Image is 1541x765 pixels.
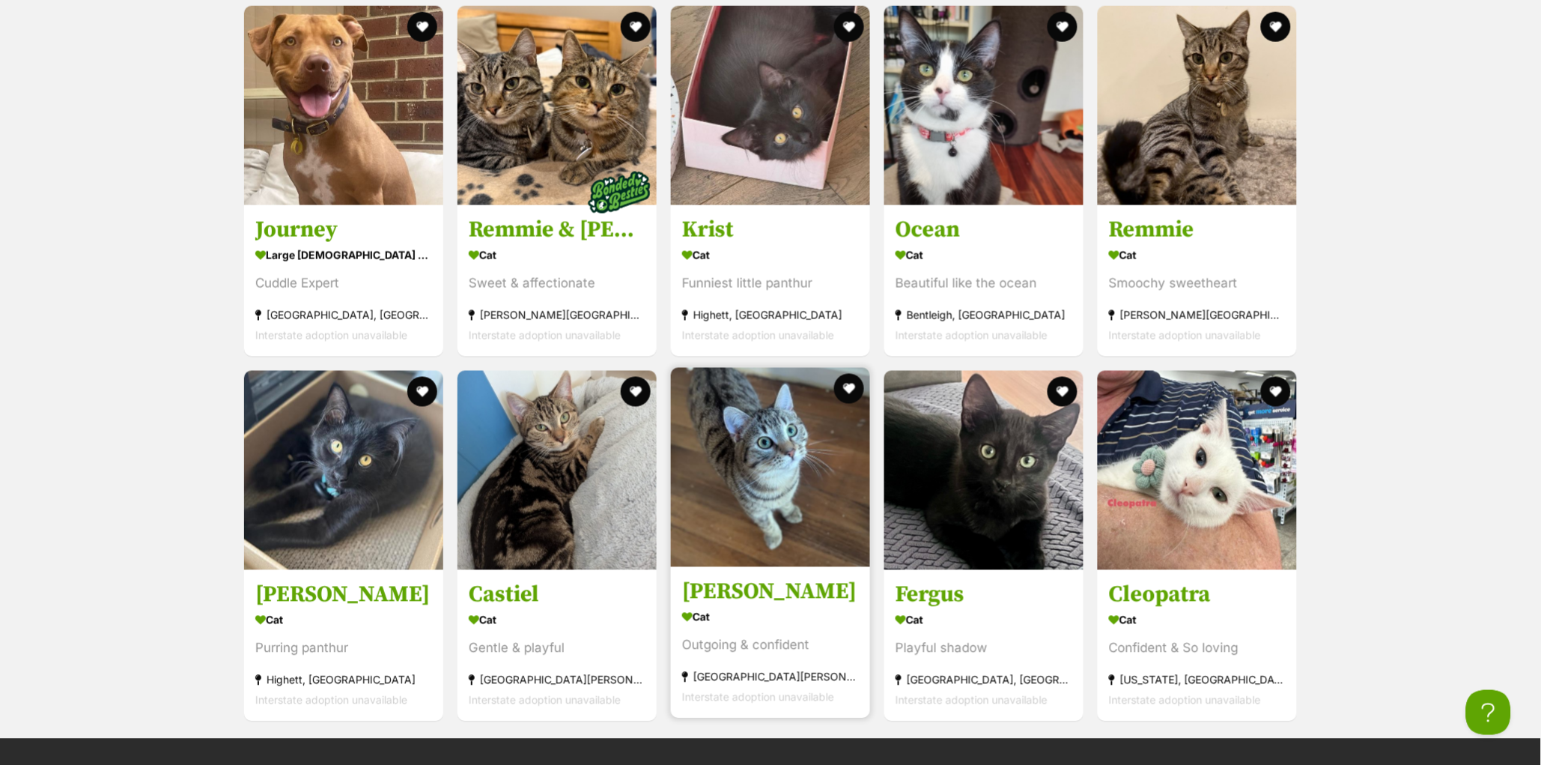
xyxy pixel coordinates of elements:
span: Interstate adoption unavailable [896,329,1048,342]
a: [PERSON_NAME] Cat Purring panthur Highett, [GEOGRAPHIC_DATA] Interstate adoption unavailable favo... [244,570,443,722]
img: Sam Winchester [671,368,870,567]
a: Castiel Cat Gentle & playful [GEOGRAPHIC_DATA][PERSON_NAME][GEOGRAPHIC_DATA] Interstate adoption ... [458,570,657,722]
div: Playful shadow [896,639,1072,659]
div: Funniest little panthur [682,273,859,294]
span: Interstate adoption unavailable [1109,695,1261,707]
button: favourite [1261,12,1291,42]
div: Sweet & affectionate [469,273,645,294]
span: Interstate adoption unavailable [682,692,834,704]
div: Beautiful like the ocean [896,273,1072,294]
div: large [DEMOGRAPHIC_DATA] Dog [255,244,432,266]
a: Fergus Cat Playful shadow [GEOGRAPHIC_DATA], [GEOGRAPHIC_DATA] Interstate adoption unavailable fa... [884,570,1083,722]
div: [US_STATE], [GEOGRAPHIC_DATA] [1109,671,1286,691]
span: Interstate adoption unavailable [255,329,407,342]
h3: [PERSON_NAME] [255,581,432,610]
button: favourite [621,377,651,407]
span: Interstate adoption unavailable [896,695,1048,707]
img: Ocean [884,6,1083,205]
a: Cleopatra Cat Confident & So loving [US_STATE], [GEOGRAPHIC_DATA] Interstate adoption unavailable... [1098,570,1297,722]
button: favourite [621,12,651,42]
div: [PERSON_NAME][GEOGRAPHIC_DATA], [GEOGRAPHIC_DATA] [469,305,645,325]
img: Remmie & Rosie [458,6,657,205]
div: [GEOGRAPHIC_DATA][PERSON_NAME][GEOGRAPHIC_DATA] [682,668,859,688]
h3: Journey [255,216,432,244]
div: Outgoing & confident [682,636,859,656]
a: [PERSON_NAME] Cat Outgoing & confident [GEOGRAPHIC_DATA][PERSON_NAME][GEOGRAPHIC_DATA] Interstate... [671,567,870,719]
a: Remmie Cat Smoochy sweetheart [PERSON_NAME][GEOGRAPHIC_DATA], [GEOGRAPHIC_DATA] Interstate adopti... [1098,205,1297,357]
button: favourite [834,374,864,404]
img: Kurt [244,371,443,570]
iframe: Help Scout Beacon - Open [1466,690,1511,735]
span: Interstate adoption unavailable [1109,329,1261,342]
h3: Remmie [1109,216,1286,244]
div: Purring panthur [255,639,432,659]
a: Krist Cat Funniest little panthur Highett, [GEOGRAPHIC_DATA] Interstate adoption unavailable favo... [671,205,870,357]
h3: Castiel [469,581,645,610]
span: Interstate adoption unavailable [682,329,834,342]
div: Cuddle Expert [255,273,432,294]
img: Cleopatra [1098,371,1297,570]
div: Bentleigh, [GEOGRAPHIC_DATA] [896,305,1072,325]
div: Cat [682,244,859,266]
img: Fergus [884,371,1083,570]
button: favourite [834,12,864,42]
div: Confident & So loving [1109,639,1286,659]
h3: Ocean [896,216,1072,244]
div: [GEOGRAPHIC_DATA], [GEOGRAPHIC_DATA] [896,671,1072,691]
a: Journey large [DEMOGRAPHIC_DATA] Dog Cuddle Expert [GEOGRAPHIC_DATA], [GEOGRAPHIC_DATA] Interstat... [244,205,443,357]
div: Gentle & playful [469,639,645,659]
button: favourite [1048,12,1078,42]
h3: Krist [682,216,859,244]
img: Krist [671,6,870,205]
div: Cat [469,610,645,632]
h3: Remmie & [PERSON_NAME] [469,216,645,244]
h3: Cleopatra [1109,581,1286,610]
span: Interstate adoption unavailable [469,695,621,707]
button: favourite [1261,377,1291,407]
div: Smoochy sweetheart [1109,273,1286,294]
div: [GEOGRAPHIC_DATA], [GEOGRAPHIC_DATA] [255,305,432,325]
h3: [PERSON_NAME] [682,578,859,607]
button: favourite [407,377,437,407]
a: Ocean Cat Beautiful like the ocean Bentleigh, [GEOGRAPHIC_DATA] Interstate adoption unavailable f... [884,205,1083,357]
button: favourite [407,12,437,42]
div: Cat [896,610,1072,632]
div: [GEOGRAPHIC_DATA][PERSON_NAME][GEOGRAPHIC_DATA] [469,671,645,691]
a: Remmie & [PERSON_NAME] Cat Sweet & affectionate [PERSON_NAME][GEOGRAPHIC_DATA], [GEOGRAPHIC_DATA]... [458,205,657,357]
img: Journey [244,6,443,205]
div: [PERSON_NAME][GEOGRAPHIC_DATA], [GEOGRAPHIC_DATA] [1109,305,1286,325]
img: Remmie [1098,6,1297,205]
div: Cat [1109,244,1286,266]
div: Cat [469,244,645,266]
div: Cat [255,610,432,632]
div: Cat [1109,610,1286,632]
div: Highett, [GEOGRAPHIC_DATA] [682,305,859,325]
span: Interstate adoption unavailable [469,329,621,342]
div: Highett, [GEOGRAPHIC_DATA] [255,671,432,691]
div: Cat [682,607,859,629]
img: Castiel [458,371,657,570]
img: bonded besties [582,155,657,230]
button: favourite [1048,377,1078,407]
span: Interstate adoption unavailable [255,695,407,707]
h3: Fergus [896,581,1072,610]
div: Cat [896,244,1072,266]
